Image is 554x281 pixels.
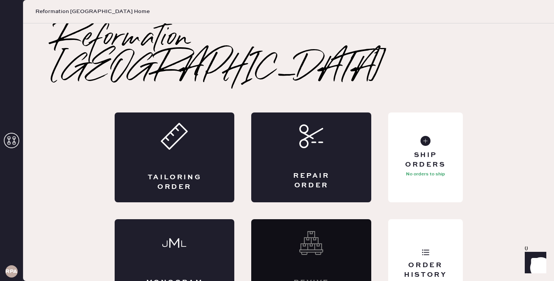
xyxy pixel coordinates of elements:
[282,171,340,190] div: Repair Order
[394,261,456,280] div: Order History
[5,269,17,274] h3: RPA
[406,170,445,179] p: No orders to ship
[145,173,204,192] div: Tailoring Order
[517,246,551,279] iframe: Front Chat
[394,150,456,170] div: Ship Orders
[54,23,523,85] h2: Reformation [GEOGRAPHIC_DATA]
[35,8,150,15] span: Reformation [GEOGRAPHIC_DATA] Home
